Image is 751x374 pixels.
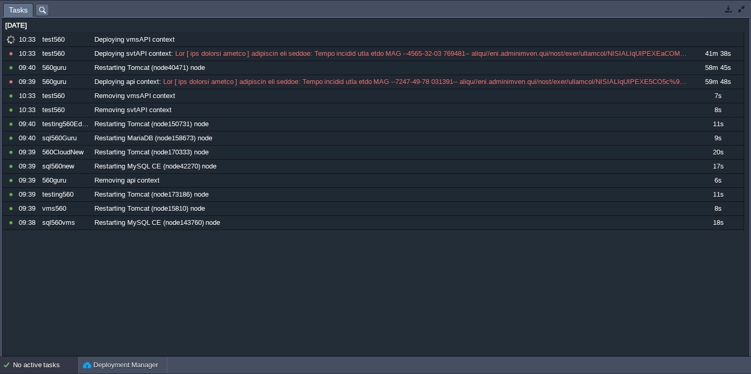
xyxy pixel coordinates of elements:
span: Removing svtAPI context [94,105,172,115]
div: 09:40 [19,131,39,145]
div: 20s [692,146,743,159]
div: 10:33 [19,103,39,117]
span: Tasks [9,4,28,17]
span: Restarting Tomcat (node150731) node [94,119,209,129]
div: 560guru [40,174,91,187]
span: Lor [ ips dolorsi ametco ] adipiscin eli seddoe: Tempo incidid utla etdo MAG --4565-32-03 769481-... [173,49,689,58]
span: Restarting Tomcat (node170333) node [94,148,209,157]
div: 560CloudNew [40,146,91,159]
div: sql560vms [40,216,91,230]
div: 09:39 [19,188,39,201]
span: Restarting Tomcat (node15810) node [94,204,205,213]
div: sql560Guru [40,131,91,145]
span: Restarting MySQL CE (node42270) node [94,162,216,171]
div: 09:40 [19,61,39,75]
div: testing560EduBee [40,117,91,131]
span: Restarting Tomcat (node173186) node [94,190,209,199]
div: 11s [692,188,743,201]
div: : [92,75,691,89]
div: 09:39 [19,174,39,187]
span: Deploying vmsAPI context [94,35,175,44]
div: test560 [40,89,91,103]
div: 10:33 [19,89,39,103]
div: [DATE] [3,19,744,32]
div: 59m 48s [692,75,743,89]
div: 17s [692,160,743,173]
span: Restarting MySQL CE (node143760) node [94,218,220,227]
div: sql560new [40,160,91,173]
span: Lor [ ips dolorsi ametco ] adipiscin eli seddoe: Tempo incidid utla etdo MAG --7247-49-78 031391-... [161,77,689,87]
div: test560 [40,33,91,46]
span: Removing vmsAPI context [94,91,175,101]
div: : [92,47,691,61]
span: Removing api context [94,176,160,185]
div: No active tasks [13,357,78,373]
div: 58m 45s [692,61,743,75]
div: test560 [40,47,91,61]
div: vms560 [40,202,91,215]
span: Deploying api context [94,77,159,87]
div: testing560 [40,188,91,201]
div: 09:39 [19,202,39,215]
div: 10:33 [19,33,39,46]
div: 10:33 [19,47,39,61]
div: 09:40 [19,117,39,131]
div: 560guru [40,61,91,75]
div: test560 [40,103,91,117]
div: 09:39 [19,75,39,89]
div: 11s [692,117,743,131]
div: 09:38 [19,216,39,230]
div: 09:39 [19,160,39,173]
span: Restarting MariaDB (node158673) node [94,134,212,143]
button: Deployment Manager [83,360,158,370]
span: Deploying svtAPI context [94,49,171,58]
div: 7s [692,89,743,103]
div: 09:39 [19,146,39,159]
div: 560guru [40,75,91,89]
span: Restarting Tomcat (node40471) node [94,63,205,73]
div: 8s [692,103,743,117]
div: 8s [692,202,743,215]
div: 41m 38s [692,47,743,61]
div: 6s [692,174,743,187]
div: 9s [692,131,743,145]
div: 18s [692,216,743,230]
